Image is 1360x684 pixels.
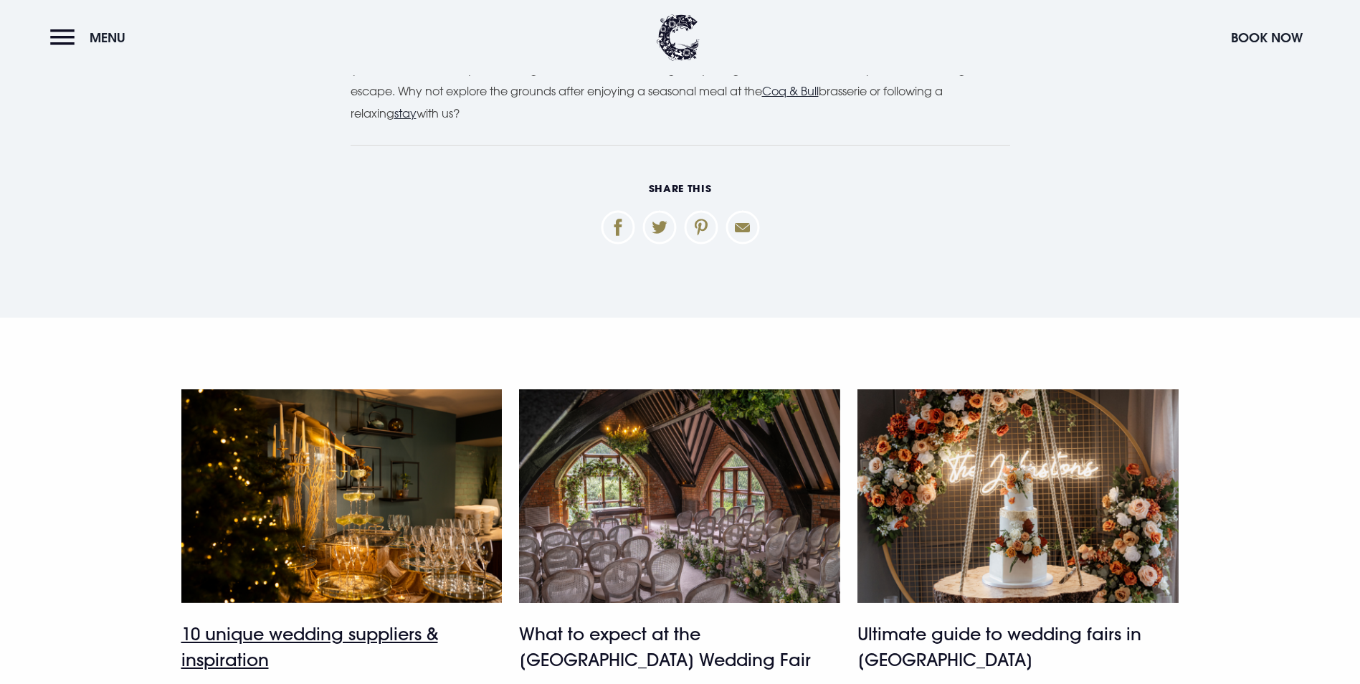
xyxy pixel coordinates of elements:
img: Clandeboye Lodge [657,14,700,61]
button: Book Now [1224,22,1310,53]
h4: What to expect at the [GEOGRAPHIC_DATA] Wedding Fair [519,621,840,673]
img: Wedding Suppliers Northern Ireland [181,389,503,603]
h4: 10 unique wedding suppliers & inspiration [181,621,503,673]
span: Menu [90,29,125,46]
h6: Share This [351,181,1010,195]
img: Wedding Fairs Northern Ireland [857,389,1179,603]
h4: Ultimate guide to wedding fairs in [GEOGRAPHIC_DATA] [857,621,1179,673]
img: wedding fair northern ireland [519,389,840,603]
p: At [GEOGRAPHIC_DATA], we are just as passionate about gardens. Nestled in beautiful woodland near... [351,37,1010,125]
a: stay [394,106,417,120]
a: Coq & Bull [762,84,819,98]
button: Menu [50,22,133,53]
